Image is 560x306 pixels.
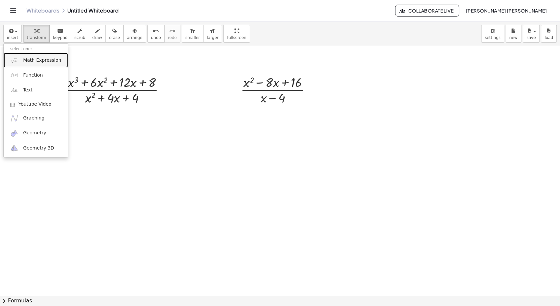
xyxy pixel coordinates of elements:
span: fullscreen [227,35,246,40]
button: Collaborate Live [395,5,459,17]
button: settings [481,25,504,43]
i: keyboard [57,27,63,35]
a: Geometry [4,126,68,141]
span: Geometry 3D [23,145,54,152]
span: insert [7,35,18,40]
button: load [541,25,557,43]
span: Youtube Video [18,101,51,108]
span: save [526,35,536,40]
button: format_sizelarger [203,25,222,43]
span: smaller [185,35,200,40]
span: erase [109,35,120,40]
span: settings [485,35,501,40]
span: larger [207,35,218,40]
span: load [544,35,553,40]
button: save [523,25,540,43]
button: new [506,25,521,43]
span: Text [23,87,32,93]
a: Youtube Video [4,98,68,111]
span: [PERSON_NAME] [PERSON_NAME] [466,8,547,14]
span: Function [23,72,43,79]
span: redo [168,35,177,40]
span: scrub [75,35,85,40]
i: redo [169,27,175,35]
button: transform [23,25,50,43]
button: insert [3,25,22,43]
span: undo [151,35,161,40]
span: arrange [127,35,142,40]
button: arrange [123,25,146,43]
button: [PERSON_NAME] [PERSON_NAME] [460,5,552,17]
span: transform [27,35,46,40]
span: draw [92,35,102,40]
img: sqrt_x.png [10,56,18,64]
i: undo [153,27,159,35]
i: format_size [209,27,216,35]
img: ggb-graphing.svg [10,114,18,122]
span: Geometry [23,130,46,136]
img: ggb-3d.svg [10,144,18,152]
span: keypad [53,35,68,40]
button: scrub [71,25,89,43]
button: keyboardkeypad [49,25,71,43]
a: Whiteboards [26,7,59,14]
button: Toggle navigation [8,5,18,16]
button: fullscreen [223,25,250,43]
button: erase [105,25,123,43]
img: ggb-geometry.svg [10,129,18,137]
a: Geometry 3D [4,141,68,155]
a: Math Expression [4,53,68,68]
span: Graphing [23,115,45,121]
a: Function [4,68,68,83]
a: Text [4,83,68,97]
a: Graphing [4,111,68,126]
button: redoredo [164,25,180,43]
img: f_x.png [10,71,18,79]
button: format_sizesmaller [182,25,203,43]
button: draw [89,25,106,43]
span: Math Expression [23,57,61,64]
span: Collaborate Live [401,8,453,14]
span: new [509,35,517,40]
li: select one: [4,45,68,53]
button: undoundo [147,25,165,43]
i: format_size [189,27,196,35]
img: Aa.png [10,86,18,94]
